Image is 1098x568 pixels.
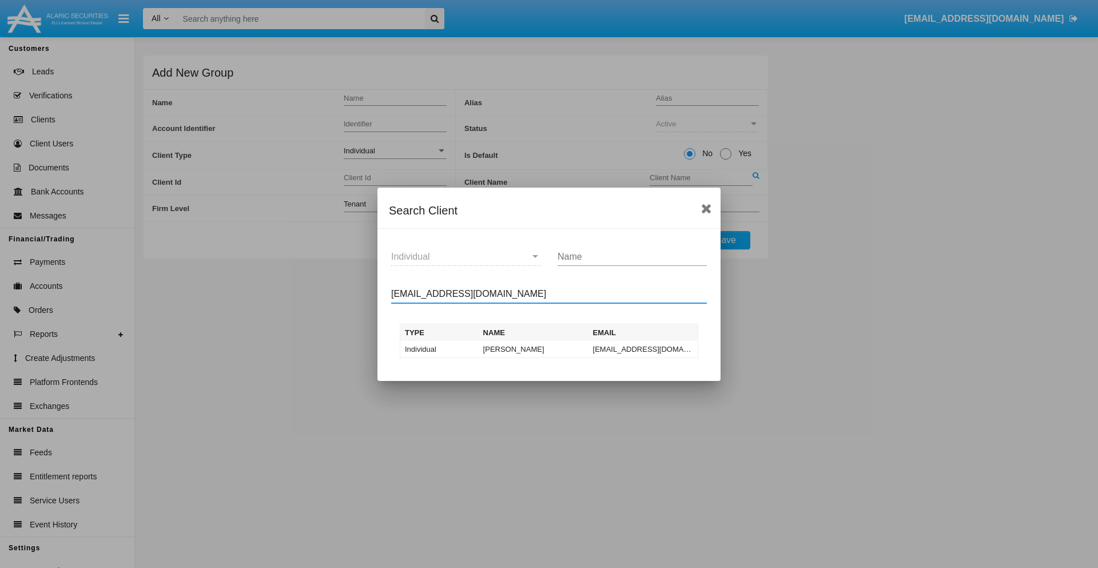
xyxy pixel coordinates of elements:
th: Name [479,324,588,341]
td: [PERSON_NAME] [479,341,588,358]
div: Search Client [389,201,709,220]
td: Individual [400,341,479,358]
th: Email [588,324,698,341]
th: Type [400,324,479,341]
td: [EMAIL_ADDRESS][DOMAIN_NAME] [588,341,698,358]
span: Individual [391,252,430,261]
